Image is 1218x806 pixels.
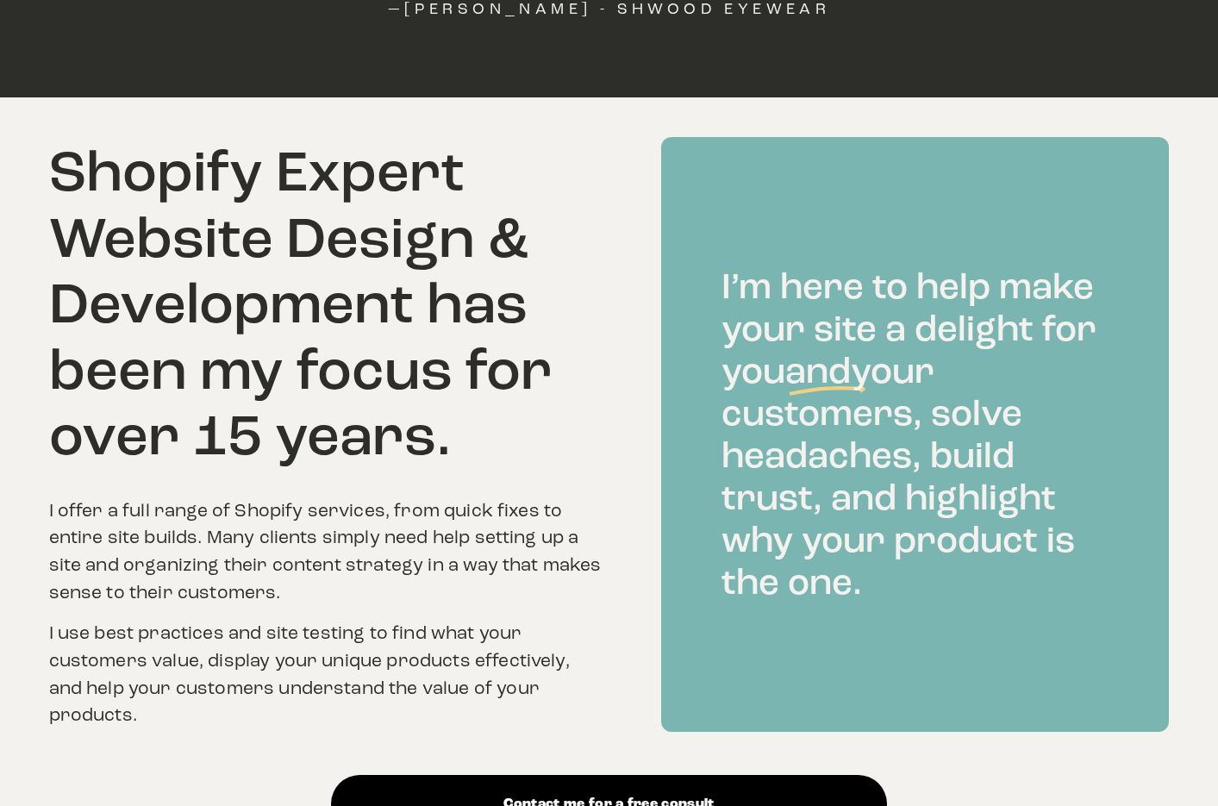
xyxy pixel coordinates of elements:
p: I use best practices and site testing to find what your customers value, display your unique prod... [49,620,605,729]
h4: —[PERSON_NAME] - Shwood Eyewear [190,1,1027,16]
span: your customers, solve headaches, build trust, and highlight why your product is the one. [721,348,1084,606]
p: I offer a full range of Shopify services, from quick fixes to entire site builds. Many clients si... [49,497,605,607]
span: and [785,348,851,394]
h2: Shopify Expert Website Design & Development has been my focus for over 15 years. [49,140,605,470]
span: I’m here to help make your site a delight for you [721,264,1105,394]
